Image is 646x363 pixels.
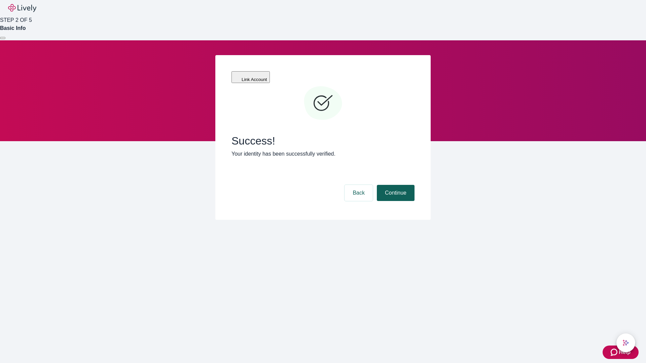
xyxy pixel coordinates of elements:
[611,348,619,356] svg: Zendesk support icon
[303,83,343,124] svg: Checkmark icon
[231,134,415,147] span: Success!
[8,4,36,12] img: Lively
[345,185,373,201] button: Back
[619,348,631,356] span: Help
[603,346,639,359] button: Zendesk support iconHelp
[616,333,635,352] button: chat
[377,185,415,201] button: Continue
[231,71,270,83] button: Link Account
[231,150,415,158] p: Your identity has been successfully verified.
[622,339,629,346] svg: Lively AI Assistant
